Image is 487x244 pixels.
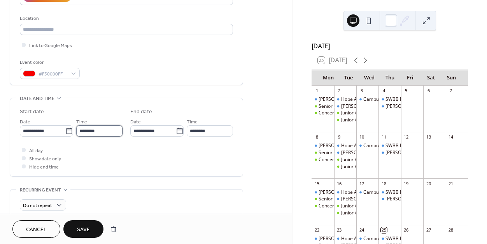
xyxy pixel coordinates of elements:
div: Hope Academy Rehearsal - SNGC [341,235,414,242]
div: SWBB Rehearsal - GNGC [378,142,401,149]
span: Do not repeat [23,201,52,210]
div: Hope Academy Rehearsal - SNGC [341,142,414,149]
div: Hope Academy Rehearsal - SNGC [334,235,356,242]
a: Cancel [12,220,60,238]
div: Campus Rehearsal - SNGC [356,96,378,103]
div: 6 [426,88,431,94]
div: SWBB Rehearsal - GNGC [378,235,401,242]
div: Concert Choir Rehearsal [312,203,334,209]
div: [PERSON_NAME] Rehearsal - GNGC [319,189,396,196]
div: Ken-O-Sha Rehearsal - SNGC [378,196,401,202]
div: Chavez Rehearsal - GNGC [334,103,356,110]
div: Concert Choir Rehearsal [319,156,371,163]
div: Buchanan Rehearsal - GNGC [312,235,334,242]
div: 14 [448,134,454,140]
div: Junior Academy 1 Rehearsal [334,203,356,209]
span: Save [77,226,90,234]
div: 10 [359,134,364,140]
div: Tue [338,70,359,86]
div: Hope Academy Rehearsal - SNGC [341,189,414,196]
div: 22 [314,227,320,233]
div: Senior Academy Rehersal [319,103,374,110]
div: [PERSON_NAME] Rehearsal - GNGC [319,235,396,242]
div: Hope Academy Rehearsal - SNGC [334,142,356,149]
div: SWBB Rehearsal - GNGC [378,96,401,103]
div: [PERSON_NAME] Rehearsal - GNGC [341,149,418,156]
div: 4 [381,88,387,94]
div: SWBB Rehearsal - GNGC [378,189,401,196]
div: Junior Academy 1 Rehearsal [341,203,402,209]
div: 27 [426,227,431,233]
div: Sat [420,70,441,86]
div: 28 [448,227,454,233]
div: 15 [314,181,320,186]
div: Junior Academy 1 Rehearsal [341,110,402,116]
div: [PERSON_NAME] Rehearsal - GNGC [341,103,418,110]
div: Junior Academy 2 Rehearsal [341,210,402,216]
div: Start date [20,108,44,116]
span: Date [20,118,30,126]
div: Campus Rehearsal - SNGC [363,142,421,149]
span: Time [76,118,87,126]
span: Date and time [20,95,54,103]
div: 5 [403,88,409,94]
div: SWBB Rehearsal - GNGC [385,96,439,103]
div: Junior Academy 1 Rehearsal [334,156,356,163]
div: Campus Rehearsal - SNGC [356,235,378,242]
div: 18 [381,181,387,186]
span: All day [29,147,43,155]
div: Hope Academy Rehearsal - SNGC [334,189,356,196]
div: Ken-O-Sha Rehearsal - SNGC [378,103,401,110]
div: Hope Academy Rehearsal - SNGC [341,96,414,103]
div: Senior Academy Rehersal [312,196,334,202]
div: 19 [403,181,409,186]
div: Junior Academy 2 Rehearsal [334,163,356,170]
div: 17 [359,181,364,186]
div: 24 [359,227,364,233]
div: Thu [380,70,400,86]
div: 26 [403,227,409,233]
div: 12 [403,134,409,140]
div: Wed [359,70,380,86]
div: Junior Academy 2 Rehearsal [341,117,402,123]
span: #F50000FF [39,70,67,78]
div: Mon [318,70,338,86]
div: 2 [336,88,342,94]
div: Buchanan Rehearsal - GNGC [312,189,334,196]
div: SWBB Rehearsal - GNGC [385,142,439,149]
div: Concert Choir Rehearsal [319,110,371,116]
div: Senior Academy Rehersal [312,103,334,110]
div: 13 [426,134,431,140]
div: 11 [381,134,387,140]
div: [DATE] [312,42,468,51]
div: 20 [426,181,431,186]
div: Fri [400,70,421,86]
div: Junior Academy 2 Rehearsal [334,210,356,216]
div: 7 [448,88,454,94]
div: Junior Academy 1 Rehearsal [334,110,356,116]
div: Campus Rehearsal - SNGC [356,142,378,149]
div: Event color [20,58,78,67]
div: [PERSON_NAME] Rehearsal - GNGC [319,142,396,149]
div: Senior Academy Rehersal [319,149,374,156]
span: Link to Google Maps [29,42,72,50]
div: Junior Academy 1 Rehearsal [341,156,402,163]
div: Campus Rehearsal - SNGC [363,189,421,196]
div: Chavez Rehearsal - GNGC [334,196,356,202]
div: Senior Academy Rehersal [312,149,334,156]
span: Time [187,118,198,126]
div: Concert Choir Rehearsal [312,110,334,116]
div: 8 [314,134,320,140]
div: [PERSON_NAME] Rehearsal - GNGC [319,96,396,103]
div: 3 [359,88,364,94]
div: [PERSON_NAME]-O-Sha Rehearsal - SNGC [385,196,476,202]
div: 9 [336,134,342,140]
div: [PERSON_NAME]-O-Sha Rehearsal - SNGC [385,103,476,110]
div: Buchanan Rehearsal - GNGC [312,96,334,103]
span: Show date only [29,155,61,163]
span: Hide end time [29,163,59,171]
div: Sun [441,70,462,86]
div: Junior Academy 2 Rehearsal [341,163,402,170]
div: Concert Choir Rehearsal [319,203,371,209]
div: 1 [314,88,320,94]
